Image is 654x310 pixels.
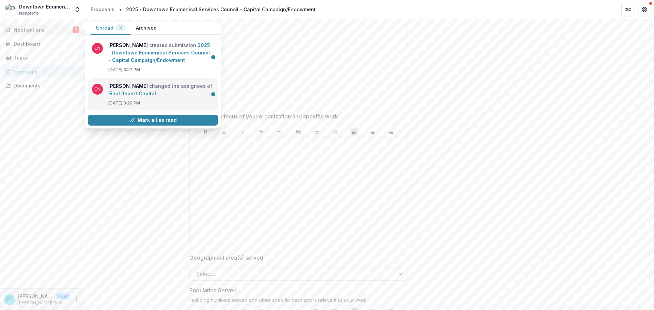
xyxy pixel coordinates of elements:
[88,115,218,126] button: Mark all as read
[621,3,635,16] button: Partners
[18,300,70,306] p: [PERSON_NAME][EMAIL_ADDRESS][PERSON_NAME][DOMAIN_NAME]
[14,40,77,47] div: Dashboard
[276,128,284,136] button: Heading 1
[19,3,70,10] div: Downtown Ecumencial Services Council
[19,10,38,16] span: Nonprofit
[88,4,318,14] nav: breadcrumb
[126,6,316,13] div: 2025 - Downtown Ecumenical Services Council - Capital Campaign/Endowment
[18,293,53,300] p: [PERSON_NAME]
[88,4,117,14] a: Proposals
[189,286,237,294] p: Population Served
[108,42,210,63] a: 2025 - Downtown Ecumenical Services Council - Capital Campaign/Endowment
[5,4,16,15] img: Downtown Ecumencial Services Council
[56,293,70,299] p: User
[257,128,265,136] button: Strike
[108,82,214,97] p: changed the assignees of
[130,21,162,35] button: Archived
[313,128,321,136] button: Bullet List
[189,297,407,306] div: Including numbers served and other specific descriptors relevant to your work.
[220,128,228,136] button: Underline
[3,38,82,49] a: Dashboard
[202,128,210,136] button: Bold
[387,128,395,136] button: Align Right
[294,128,302,136] button: Heading 2
[14,27,73,33] span: Notifications
[14,54,77,61] div: Tasks
[73,27,79,33] span: 2
[108,42,214,64] p: created submission
[3,80,82,91] a: Documents
[239,128,247,136] button: Italicize
[91,6,114,13] div: Proposals
[91,21,130,35] button: Unread
[6,297,13,301] div: David Clark
[189,254,263,262] p: Geographical area(s) served
[14,68,77,75] div: Proposals
[14,82,77,89] div: Documents
[638,3,651,16] button: Get Help
[3,25,82,35] button: Notifications2
[331,128,340,136] button: Ordered List
[108,91,156,96] a: Final Report Capital
[73,295,81,304] button: More
[119,25,122,30] span: 2
[369,128,377,136] button: Align Center
[3,66,82,77] a: Proposals
[3,52,82,63] a: Tasks
[350,128,358,136] button: Align Left
[189,112,338,120] p: Describe the focus of your organization and specific work
[73,3,82,16] button: Open entity switcher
